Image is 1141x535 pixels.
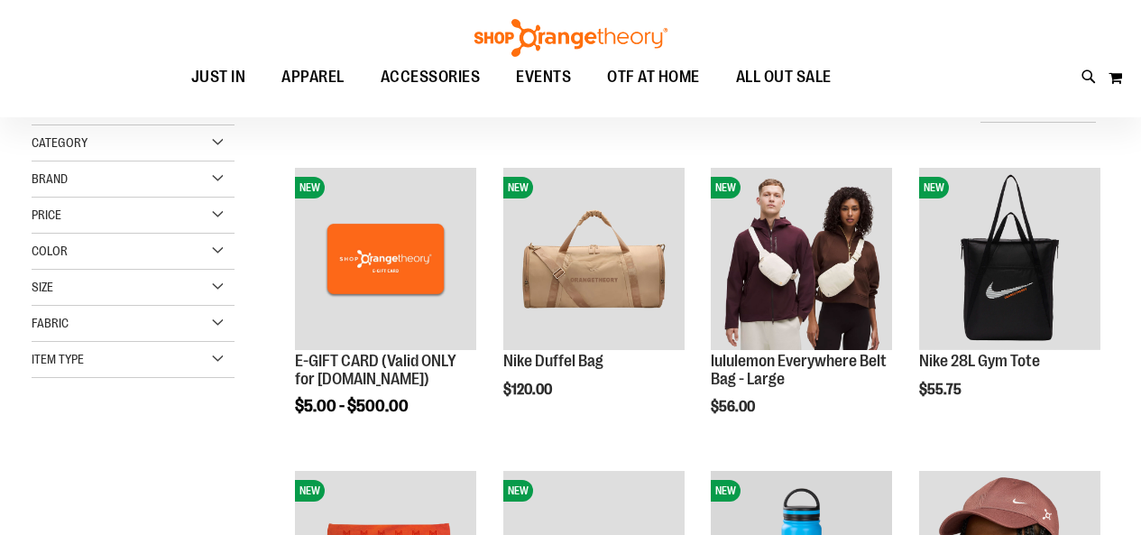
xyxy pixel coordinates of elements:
span: NEW [503,480,533,502]
a: lululemon Everywhere Belt Bag - LargeNEW [711,168,892,352]
span: JUST IN [191,57,246,97]
span: NEW [711,177,741,198]
span: NEW [919,177,949,198]
span: NEW [295,177,325,198]
a: lululemon Everywhere Belt Bag - Large [711,352,887,388]
span: APPAREL [281,57,345,97]
span: Item Type [32,352,84,366]
span: Price [32,208,61,222]
span: Size [32,280,53,294]
div: product [494,159,694,443]
img: lululemon Everywhere Belt Bag - Large [711,168,892,349]
span: EVENTS [516,57,571,97]
span: Category [32,135,87,150]
span: Brand [32,171,68,186]
img: Shop Orangetheory [472,19,670,57]
a: E-GIFT CARD (Valid ONLY for ShopOrangetheory.com)NEW [295,168,476,352]
a: Nike Duffel Bag [503,352,603,370]
span: ACCESSORIES [381,57,481,97]
a: Nike 28L Gym Tote [919,352,1040,370]
img: Nike Duffel Bag [503,168,685,349]
span: $56.00 [711,399,758,415]
span: NEW [711,480,741,502]
span: NEW [295,480,325,502]
a: E-GIFT CARD (Valid ONLY for [DOMAIN_NAME]) [295,352,456,388]
img: E-GIFT CARD (Valid ONLY for ShopOrangetheory.com) [295,168,476,349]
div: product [702,159,901,461]
span: $55.75 [919,382,964,398]
span: NEW [503,177,533,198]
div: product [286,159,485,461]
span: $5.00 - $500.00 [295,397,409,415]
a: Nike 28L Gym ToteNEW [919,168,1100,352]
span: $120.00 [503,382,555,398]
span: Color [32,244,68,258]
span: ALL OUT SALE [736,57,832,97]
span: OTF AT HOME [607,57,700,97]
div: product [910,159,1109,443]
a: Nike Duffel BagNEW [503,168,685,352]
img: Nike 28L Gym Tote [919,168,1100,349]
span: Fabric [32,316,69,330]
